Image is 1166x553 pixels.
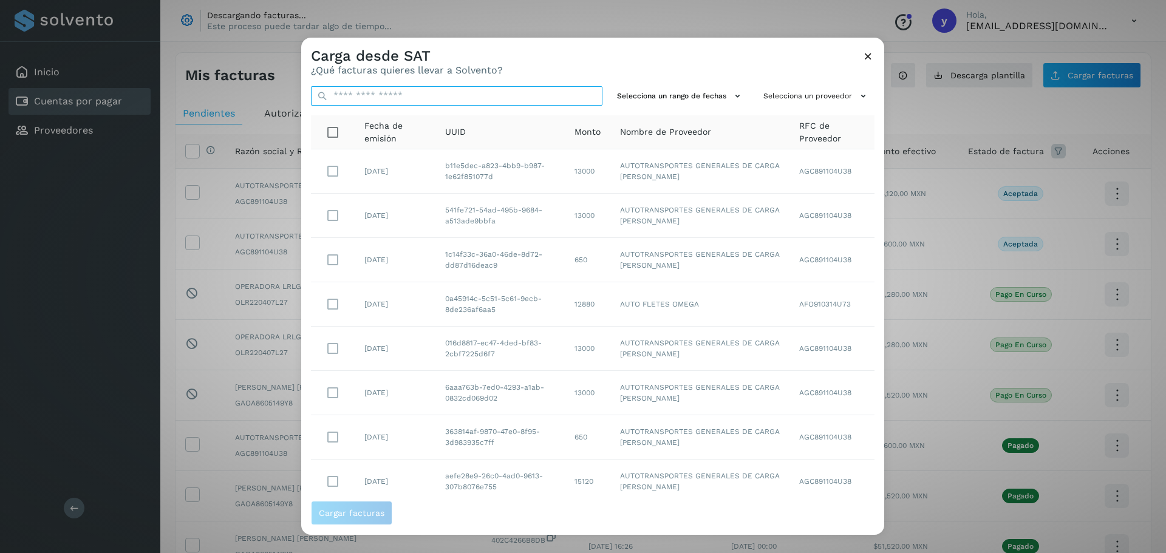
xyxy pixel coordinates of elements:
[789,238,874,282] td: AGC891104U38
[435,460,565,504] td: aefe28e9-26c0-4ad0-9613-307b8076e755
[610,194,789,238] td: AUTOTRANSPORTES GENERALES DE CARGA [PERSON_NAME]
[311,47,503,65] h3: Carga desde SAT
[565,238,610,282] td: 650
[620,126,711,138] span: Nombre de Proveedor
[435,238,565,282] td: 1c14f33c-36a0-46de-8d72-dd87d16deac9
[789,371,874,415] td: AGC891104U38
[364,120,426,145] span: Fecha de emisión
[355,460,435,504] td: [DATE]
[759,86,874,106] button: Selecciona un proveedor
[311,64,503,76] p: ¿Qué facturas quieres llevar a Solvento?
[435,194,565,238] td: 541fe721-54ad-495b-9684-a513ade9bbfa
[610,238,789,282] td: AUTOTRANSPORTES GENERALES DE CARGA [PERSON_NAME]
[789,327,874,371] td: AGC891104U38
[612,86,749,106] button: Selecciona un rango de fechas
[789,149,874,194] td: AGC891104U38
[355,194,435,238] td: [DATE]
[565,371,610,415] td: 13000
[565,282,610,327] td: 12880
[435,282,565,327] td: 0a45914c-5c51-5c61-9ecb-8de236af6aa5
[565,460,610,504] td: 15120
[574,126,601,138] span: Monto
[435,415,565,460] td: 363814af-9870-47e0-8f95-3d983935c7ff
[355,327,435,371] td: [DATE]
[435,371,565,415] td: 6aaa763b-7ed0-4293-a1ab-0832cd069d02
[355,282,435,327] td: [DATE]
[565,194,610,238] td: 13000
[355,238,435,282] td: [DATE]
[435,149,565,194] td: b11e5dec-a823-4bb9-b987-1e62f851077d
[355,371,435,415] td: [DATE]
[610,149,789,194] td: AUTOTRANSPORTES GENERALES DE CARGA [PERSON_NAME]
[799,120,865,145] span: RFC de Proveedor
[610,282,789,327] td: AUTO FLETES OMEGA
[789,282,874,327] td: AFO910314U73
[565,149,610,194] td: 13000
[789,194,874,238] td: AGC891104U38
[610,327,789,371] td: AUTOTRANSPORTES GENERALES DE CARGA [PERSON_NAME]
[355,415,435,460] td: [DATE]
[319,509,384,517] span: Cargar facturas
[789,460,874,504] td: AGC891104U38
[610,371,789,415] td: AUTOTRANSPORTES GENERALES DE CARGA [PERSON_NAME]
[355,149,435,194] td: [DATE]
[445,126,466,138] span: UUID
[789,415,874,460] td: AGC891104U38
[610,415,789,460] td: AUTOTRANSPORTES GENERALES DE CARGA [PERSON_NAME]
[565,415,610,460] td: 650
[311,501,392,525] button: Cargar facturas
[565,327,610,371] td: 13000
[435,327,565,371] td: 016d8817-ec47-4ded-bf83-2cbf7225d6f7
[610,460,789,504] td: AUTOTRANSPORTES GENERALES DE CARGA [PERSON_NAME]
